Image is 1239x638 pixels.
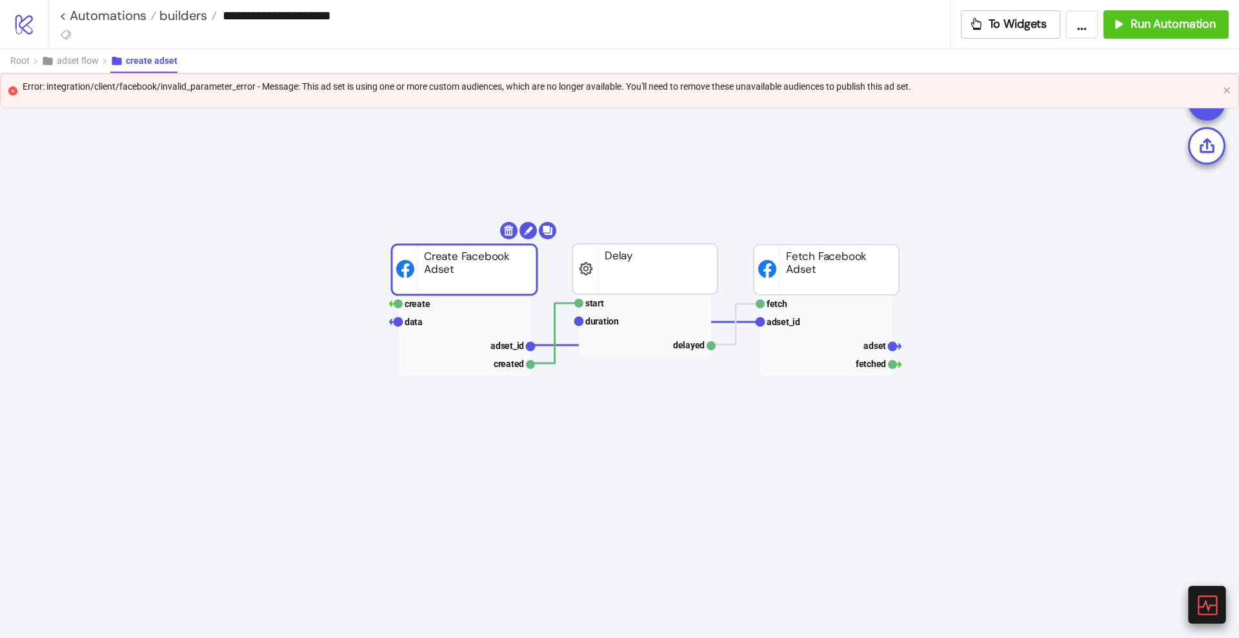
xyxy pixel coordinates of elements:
span: adset flow [57,55,99,66]
text: adset_id [490,341,524,351]
a: < Automations [59,9,156,22]
button: To Widgets [961,10,1061,39]
text: start [585,298,604,308]
button: adset flow [41,49,110,73]
button: create adset [110,49,177,73]
span: Root [10,55,30,66]
span: close [1223,86,1231,94]
button: close [1223,86,1231,95]
a: builders [156,9,217,22]
div: Error: integration/client/facebook/invalid_parameter_error - Message: This ad set is using one or... [23,79,1218,94]
text: fetch [767,299,787,309]
span: close-circle [8,86,17,95]
text: duration [585,316,619,326]
button: ... [1065,10,1098,39]
span: builders [156,7,207,24]
span: create adset [126,55,177,66]
span: To Widgets [989,17,1047,32]
button: Run Automation [1103,10,1229,39]
text: create [405,299,430,309]
span: Run Automation [1131,17,1216,32]
text: data [405,317,423,327]
button: Root [10,49,41,73]
text: adset_id [767,317,800,327]
text: adset [863,341,886,351]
